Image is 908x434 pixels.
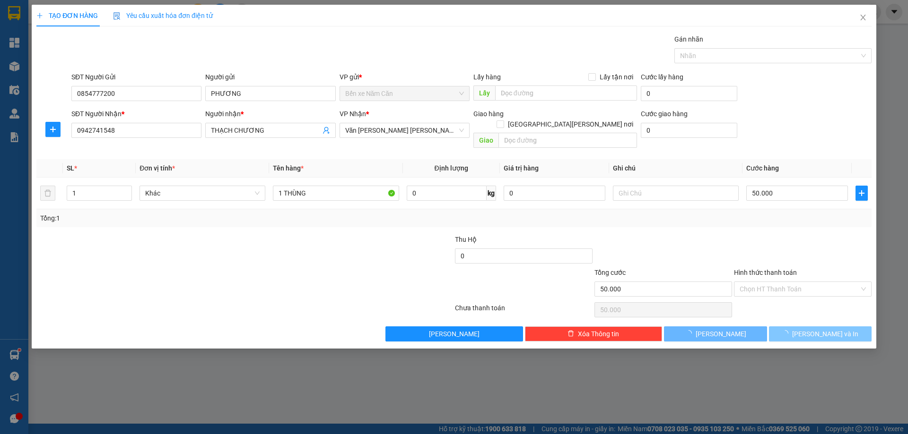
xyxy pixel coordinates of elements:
div: VP gửi [340,72,470,82]
input: Ghi Chú [613,186,739,201]
span: Xóa Thông tin [578,329,619,339]
span: Giao [473,133,498,148]
span: SL [67,164,74,172]
li: 02839.63.63.63 [4,33,180,44]
b: GỬI : Bến xe Năm Căn [4,59,133,75]
span: close [859,14,867,21]
span: [PERSON_NAME] [696,329,746,339]
img: icon [113,12,121,20]
button: deleteXóa Thông tin [525,326,663,341]
input: Cước lấy hàng [641,86,737,101]
span: Cước hàng [746,164,779,172]
span: Lấy tận nơi [596,72,637,82]
span: Lấy hàng [473,73,501,81]
span: plus [856,189,867,197]
span: plus [36,12,43,19]
span: plus [46,126,60,133]
input: Dọc đường [498,133,637,148]
span: environment [54,23,62,30]
label: Cước lấy hàng [641,73,683,81]
button: plus [45,122,61,137]
span: Thu Hộ [455,236,477,243]
li: 85 [PERSON_NAME] [4,21,180,33]
button: [PERSON_NAME] [664,326,767,341]
span: Lấy [473,85,495,101]
div: Người gửi [205,72,335,82]
span: delete [567,330,574,338]
div: SĐT Người Nhận [71,109,201,119]
span: loading [782,330,792,337]
button: [PERSON_NAME] và In [769,326,872,341]
button: delete [40,186,55,201]
span: Giá trị hàng [504,164,539,172]
input: VD: Bàn, Ghế [273,186,399,201]
button: [PERSON_NAME] [385,326,523,341]
span: Định lượng [435,164,468,172]
span: Đơn vị tính [140,164,175,172]
th: Ghi chú [609,159,742,178]
div: Chưa thanh toán [454,303,594,319]
span: Khác [145,186,260,200]
span: VP Nhận [340,110,366,118]
span: phone [54,34,62,42]
label: Hình thức thanh toán [734,269,797,276]
span: kg [487,186,496,201]
input: Dọc đường [495,85,637,101]
span: Giao hàng [473,110,504,118]
input: Cước giao hàng [641,123,737,138]
label: Gán nhãn [674,35,703,43]
div: Người nhận [205,109,335,119]
span: Yêu cầu xuất hóa đơn điện tử [113,12,213,19]
span: [GEOGRAPHIC_DATA][PERSON_NAME] nơi [504,119,637,129]
span: Tên hàng [273,164,304,172]
div: SĐT Người Gửi [71,72,201,82]
div: Tổng: 1 [40,213,350,223]
label: Cước giao hàng [641,110,688,118]
span: loading [685,330,696,337]
span: [PERSON_NAME] [429,329,480,339]
span: Văn phòng Hồ Chí Minh [345,123,464,137]
span: [PERSON_NAME] và In [792,329,858,339]
button: plus [856,186,868,201]
span: user-add [323,127,330,134]
span: Tổng cước [594,269,626,276]
span: TẠO ĐƠN HÀNG [36,12,98,19]
span: Bến xe Năm Căn [345,86,464,101]
b: [PERSON_NAME] [54,6,134,18]
button: Close [850,5,876,31]
input: 0 [504,186,605,201]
